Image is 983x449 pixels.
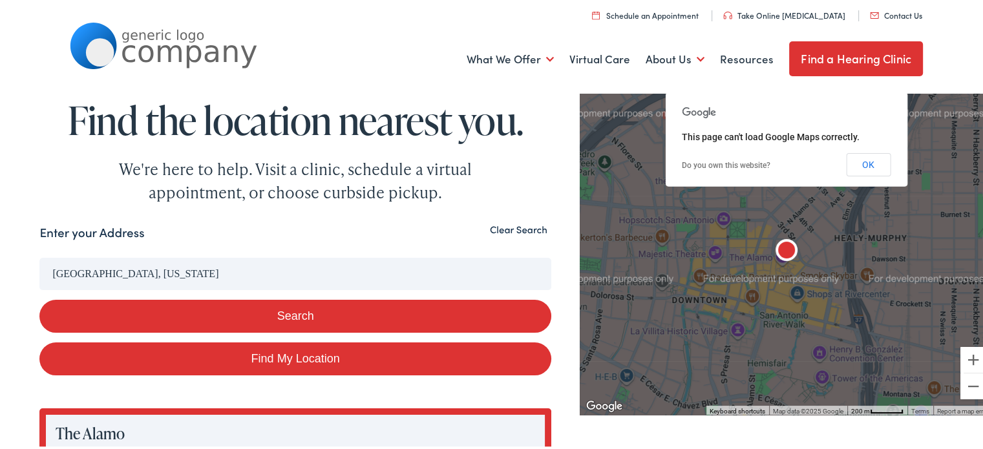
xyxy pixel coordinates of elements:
[39,256,551,288] input: Enter your address or zip code
[682,130,860,140] span: This page can't load Google Maps correctly.
[56,421,125,442] a: The Alamo
[723,10,732,17] img: utility icon
[583,396,626,413] img: Google
[39,340,551,373] a: Find My Location
[870,10,879,17] img: utility icon
[39,298,551,331] button: Search
[467,34,554,81] a: What We Offer
[789,39,923,74] a: Find a Hearing Clinic
[583,396,626,413] a: Open this area in Google Maps (opens a new window)
[870,8,922,19] a: Contact Us
[720,34,774,81] a: Resources
[851,406,870,413] span: 200 m
[89,156,502,202] div: We're here to help. Visit a clinic, schedule a virtual appointment, or choose curbside pickup.
[486,222,551,234] button: Clear Search
[723,8,845,19] a: Take Online [MEDICAL_DATA]
[646,34,704,81] a: About Us
[710,405,765,414] button: Keyboard shortcuts
[39,222,144,240] label: Enter your Address
[847,404,907,413] button: Map Scale: 200 m per 48 pixels
[682,159,770,168] a: Do you own this website?
[846,151,891,174] button: OK
[592,9,600,17] img: utility icon
[569,34,630,81] a: Virtual Care
[773,406,843,413] span: Map data ©2025 Google
[771,235,802,266] div: The Alamo
[911,406,929,413] a: Terms (opens in new tab)
[39,97,551,140] h1: Find the location nearest you.
[592,8,699,19] a: Schedule an Appointment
